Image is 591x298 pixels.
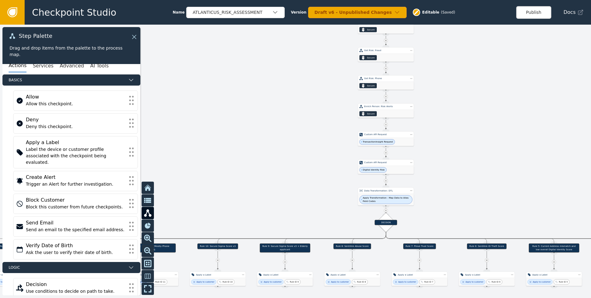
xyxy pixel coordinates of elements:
[564,9,584,16] a: Docs
[441,10,455,15] div: ( Saved )
[196,273,239,276] div: Apply a Label
[364,77,408,80] div: Get Risk: Phone
[364,49,408,52] div: Get Risk: Fraud
[364,161,408,164] div: Custom API Request
[465,280,483,284] div: Apply to customer
[364,189,408,192] div: Data Transformation: DTL
[9,77,126,83] span: Basics
[33,59,53,72] button: Services
[533,280,551,284] div: Apply to customer
[564,9,576,16] span: Docs
[260,244,310,252] div: Rule 9: Socure Sigma Score v3 + Elderly applicant
[173,10,185,15] span: Name
[532,273,576,276] div: Apply a Label
[357,280,366,284] div: Rule ID 8
[9,265,126,270] span: Logic
[367,56,375,59] div: Socure
[10,45,133,58] div: Drag and drop items from the palette to the process map.
[125,244,176,252] div: Rule 11: Multi-Rule (Mostly Phone Related)
[26,181,125,187] div: Trigger an Alert for further investigation.
[26,93,125,101] div: Allow
[26,242,125,249] div: Verify Date of Birth
[186,7,285,18] button: ATLANTICUS_RISK_ASSESSMENT
[26,227,125,233] div: Send an email to the specified email address.
[9,59,26,72] button: Actions
[529,244,579,252] div: Rule 5: Current Address mismatch and low overall Digital Identity Score
[465,273,509,276] div: Apply a Label
[26,116,125,123] div: Deny
[26,123,125,130] div: Deny this checkpoint.
[290,280,299,284] div: Rule ID 9
[398,280,416,284] div: Apply to customer
[363,168,385,171] span: Digital Identity Risk
[403,244,436,249] div: Rule 7: Prove Trust Score
[223,280,233,284] div: Rule ID 10
[467,244,506,249] div: Rule 6: Sentilink ID Theft Score
[90,59,109,72] button: AI Tools
[193,9,272,16] div: ATLANTICUS_RISK_ASSESSMENT
[26,174,125,181] div: Create Alert
[129,273,172,276] div: Apply a Label
[308,7,407,18] button: Draft v6 - Unpublished Changes
[559,280,568,284] div: Rule ID 5
[26,146,125,166] div: Label the device or customer profile associated with the checkpoint being evaluated.
[424,280,433,284] div: Rule ID 7
[315,9,394,16] div: Draft v6 - Unpublished Changes
[26,196,125,204] div: Block Customer
[26,204,125,210] div: Block this customer from future checkpoints.
[26,101,125,107] div: Allow this checkpoint.
[367,112,375,115] div: Socure
[196,280,214,284] div: Apply to customer
[492,280,501,284] div: Rule ID 6
[155,280,166,284] div: Rule ID 11
[331,273,374,276] div: Apply a Label
[32,6,116,19] span: Checkpoint Studio
[26,288,125,295] div: Use conditions to decide on path to take.
[26,139,125,146] div: Apply a Label
[263,273,307,276] div: Apply a Label
[422,10,440,15] span: Editable
[333,244,371,249] div: Rule 8: Sentilink Abuse Score
[398,273,441,276] div: Apply a Label
[264,280,282,284] div: Apply to customer
[367,84,375,87] div: Socure
[363,140,393,143] span: TransactionInsight Request
[363,196,410,203] span: Apply Transformation : Map Data to Alias Field Codes
[60,59,84,72] button: Advanced
[19,33,52,39] span: Step Palette
[291,10,307,15] span: Version
[516,6,551,19] button: Publish
[26,219,125,227] div: Send Email
[364,105,408,108] div: Enrich Person: Risk Alerts
[331,280,349,284] div: Apply to customer
[26,249,125,256] div: Ask the user to verify their date of birth.
[364,133,408,136] div: Custom API Request
[375,220,397,225] div: DECISION
[26,281,125,288] div: Decision
[197,244,238,249] div: Rule 10: Socure Sigma Score v3
[367,28,375,31] div: Socure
